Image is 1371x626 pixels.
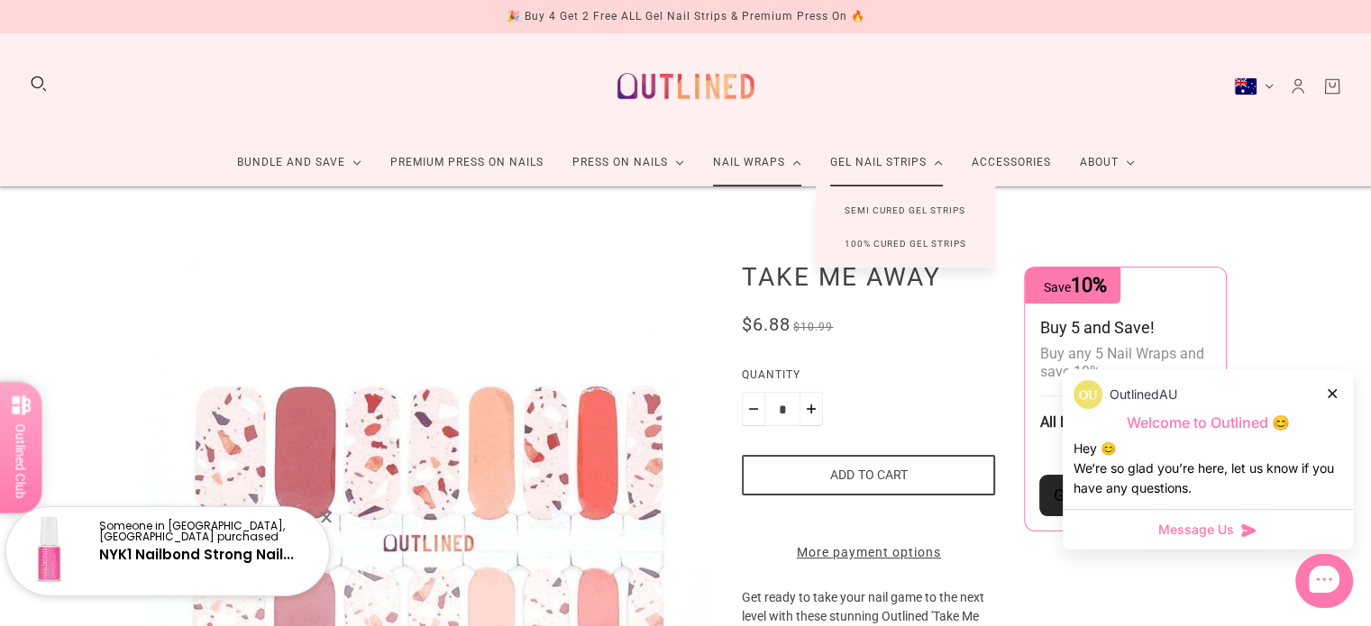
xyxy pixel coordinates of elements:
[1158,521,1234,539] span: Message Us
[1039,345,1203,380] span: Buy any 5 Nail Wraps and save 10%
[1288,77,1308,96] a: Account
[607,48,765,124] a: Outlined
[1234,77,1274,95] button: Australia
[507,7,865,26] div: 🎉 Buy 4 Get 2 Free ALL Gel Nail Strips & Premium Press On 🔥
[957,139,1065,186] a: Accessories
[1074,380,1102,409] img: data:image/png;base64,iVBORw0KGgoAAAANSUhEUgAAACQAAAAkCAYAAADhAJiYAAACJklEQVR4AexUO28TQRice/mFQxI...
[816,194,994,227] a: Semi Cured Gel Strips
[816,139,957,186] a: Gel Nail Strips
[99,545,294,564] a: NYK1 Nailbond Strong Nail...
[1074,413,1342,432] p: Welcome to Outlined 😊
[1065,139,1149,186] a: About
[1110,385,1177,404] p: OutlinedAU
[1043,280,1106,295] span: Save
[742,313,791,335] span: $6.88
[99,521,314,542] p: Someone in [GEOGRAPHIC_DATA], [GEOGRAPHIC_DATA] purchased
[376,139,558,186] a: Premium Press On Nails
[793,321,833,333] span: $10.99
[816,227,995,260] a: 100% Cured Gel Strips
[223,139,376,186] a: Bundle and Save
[1039,413,1129,431] span: All Nail Wraps
[1039,318,1154,337] span: Buy 5 and Save!
[742,366,995,392] label: Quantity
[29,74,49,94] button: Search
[558,139,699,186] a: Press On Nails
[1070,274,1106,296] span: 10%
[1054,485,1197,505] span: Go to Bundle builder
[742,261,995,292] h1: Take Me Away
[1322,77,1342,96] a: Cart
[699,139,816,186] a: Nail Wraps
[742,392,765,426] button: Minus
[742,455,995,495] button: Add to cart
[800,392,823,426] button: Plus
[742,543,995,562] a: More payment options
[1074,439,1342,498] div: Hey 😊 We‘re so glad you’re here, let us know if you have any questions.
